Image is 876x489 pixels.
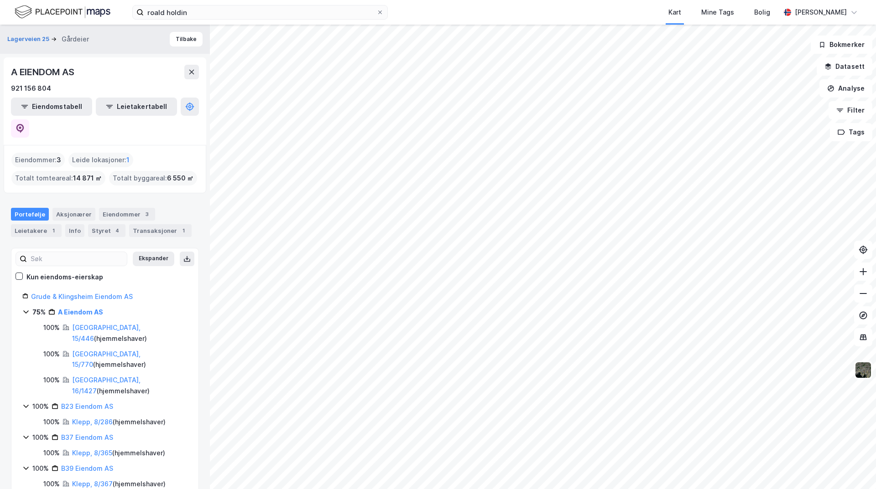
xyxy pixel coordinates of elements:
div: Bolig [754,7,770,18]
button: Analyse [819,79,872,98]
div: Aksjonærer [52,208,95,221]
div: 1 [179,226,188,235]
input: Søk [27,252,127,266]
div: 100% [43,322,60,333]
a: B23 Eiendom AS [61,402,113,410]
iframe: Chat Widget [830,445,876,489]
div: Styret [88,224,125,237]
div: Portefølje [11,208,49,221]
div: 921 156 804 [11,83,51,94]
div: Gårdeier [62,34,89,45]
div: Totalt byggareal : [109,171,197,185]
a: Klepp, 8/365 [72,449,112,457]
a: A Eiendom AS [58,308,103,316]
div: 100% [32,401,49,412]
input: Søk på adresse, matrikkel, gårdeiere, leietakere eller personer [144,5,376,19]
div: 75% [32,307,46,318]
div: Leietakere [11,224,62,237]
span: 3 [57,154,61,165]
div: ( hjemmelshaver ) [72,349,188,371]
div: Transaksjoner [129,224,192,237]
button: Tilbake [170,32,203,46]
div: ( hjemmelshaver ) [72,322,188,344]
div: 3 [142,210,151,219]
div: 100% [32,463,49,474]
a: B37 Eiendom AS [61,433,113,441]
div: ( hjemmelshaver ) [72,417,166,427]
button: Filter [829,101,872,119]
button: Ekspander [133,252,174,266]
div: [PERSON_NAME] [795,7,847,18]
span: 6 550 ㎡ [167,173,193,184]
button: Eiendomstabell [11,98,92,116]
div: 4 [113,226,122,235]
div: Info [65,224,84,237]
img: logo.f888ab2527a4732fd821a326f86c7f29.svg [15,4,110,20]
div: 100% [32,432,49,443]
a: B39 Eiendom AS [61,464,113,472]
a: [GEOGRAPHIC_DATA], 15/770 [72,350,141,369]
div: 1 [49,226,58,235]
a: Klepp, 8/367 [72,480,113,488]
a: [GEOGRAPHIC_DATA], 15/446 [72,324,141,342]
span: 14 871 ㎡ [73,173,102,184]
a: Grude & Klingsheim Eiendom AS [31,293,133,300]
div: 100% [43,417,60,427]
div: A EIENDOM AS [11,65,76,79]
div: 100% [43,375,60,386]
div: Kart [668,7,681,18]
div: Kontrollprogram for chat [830,445,876,489]
div: Leide lokasjoner : [68,153,133,167]
span: 1 [126,154,130,165]
div: Kun eiendoms-eierskap [26,272,103,283]
div: 100% [43,448,60,458]
button: Datasett [817,57,872,76]
div: ( hjemmelshaver ) [72,375,188,396]
div: ( hjemmelshaver ) [72,448,165,458]
button: Lagerveien 25 [7,35,51,44]
button: Tags [830,123,872,141]
button: Bokmerker [811,36,872,54]
div: Mine Tags [701,7,734,18]
div: Totalt tomteareal : [11,171,105,185]
img: 9k= [855,361,872,379]
div: 100% [43,349,60,360]
a: [GEOGRAPHIC_DATA], 16/1427 [72,376,141,395]
button: Leietakertabell [96,98,177,116]
div: Eiendommer [99,208,155,221]
div: Eiendommer : [11,153,65,167]
a: Klepp, 8/286 [72,418,113,426]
